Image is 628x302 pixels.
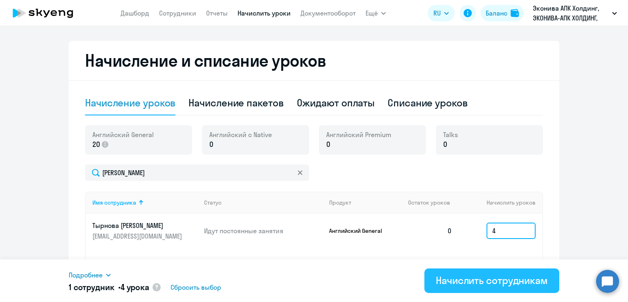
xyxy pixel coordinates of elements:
[443,130,458,139] span: Talks
[209,139,213,150] span: 0
[297,96,375,109] div: Ожидают оплаты
[92,130,154,139] span: Английский General
[85,51,543,70] h2: Начисление и списание уроков
[85,96,175,109] div: Начисление уроков
[533,3,609,23] p: Эконива АПК Холдинг, ЭКОНИВА-АПК ХОЛДИНГ, ООО
[329,227,390,234] p: Английский General
[209,130,272,139] span: Английский с Native
[92,221,197,241] a: Тырнова [PERSON_NAME][EMAIL_ADDRESS][DOMAIN_NAME]
[459,192,542,214] th: Начислить уроков
[121,9,149,17] a: Дашборд
[238,9,291,17] a: Начислить уроки
[408,199,459,206] div: Остаток уроков
[388,96,468,109] div: Списание уроков
[433,8,441,18] span: RU
[366,8,378,18] span: Ещё
[301,9,356,17] a: Документооборот
[92,199,136,206] div: Имя сотрудника
[329,199,402,206] div: Продукт
[204,199,323,206] div: Статус
[326,130,391,139] span: Английский Premium
[529,3,621,23] button: Эконива АПК Холдинг, ЭКОНИВА-АПК ХОЛДИНГ, ООО
[486,8,507,18] div: Баланс
[436,274,548,287] div: Начислить сотрудникам
[121,282,149,292] span: 4 урока
[401,214,459,248] td: 0
[204,199,222,206] div: Статус
[329,199,351,206] div: Продукт
[206,9,228,17] a: Отчеты
[511,9,519,17] img: balance
[366,5,386,21] button: Ещё
[69,270,103,280] span: Подробнее
[159,9,196,17] a: Сотрудники
[92,139,100,150] span: 20
[408,199,450,206] span: Остаток уроков
[92,232,184,241] p: [EMAIL_ADDRESS][DOMAIN_NAME]
[424,268,559,293] button: Начислить сотрудникам
[188,96,283,109] div: Начисление пакетов
[69,282,149,293] h5: 1 сотрудник •
[204,226,323,235] p: Идут постоянные занятия
[170,282,221,292] span: Сбросить выбор
[92,221,184,230] p: Тырнова [PERSON_NAME]
[443,139,447,150] span: 0
[85,165,309,181] input: Поиск по имени, email, продукту или статусу
[326,139,330,150] span: 0
[481,5,524,21] button: Балансbalance
[92,199,197,206] div: Имя сотрудника
[428,5,455,21] button: RU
